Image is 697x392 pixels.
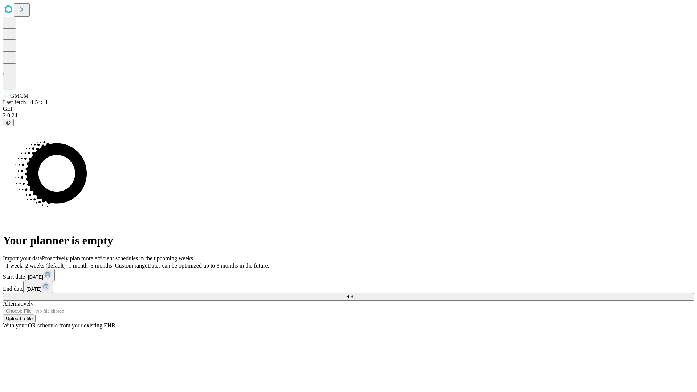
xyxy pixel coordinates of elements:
[6,262,23,269] span: 1 week
[147,262,269,269] span: Dates can be optimized up to 3 months in the future.
[26,286,41,292] span: [DATE]
[10,93,29,99] span: GMCM
[3,106,694,112] div: GEI
[3,119,14,126] button: @
[3,301,33,307] span: Alternatively
[3,281,694,293] div: End date
[28,274,43,280] span: [DATE]
[69,262,88,269] span: 1 month
[3,269,694,281] div: Start date
[25,262,66,269] span: 2 weeks (default)
[42,255,195,261] span: Proactively plan more efficient schedules in the upcoming weeks.
[3,234,694,247] h1: Your planner is empty
[3,255,42,261] span: Import your data
[23,281,53,293] button: [DATE]
[3,322,115,328] span: With your OR schedule from your existing EHR
[25,269,55,281] button: [DATE]
[6,120,11,125] span: @
[115,262,147,269] span: Custom range
[3,112,694,119] div: 2.0.241
[3,315,36,322] button: Upload a file
[342,294,354,299] span: Fetch
[3,293,694,301] button: Fetch
[91,262,112,269] span: 3 months
[3,99,48,105] span: Last fetch: 14:54:11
